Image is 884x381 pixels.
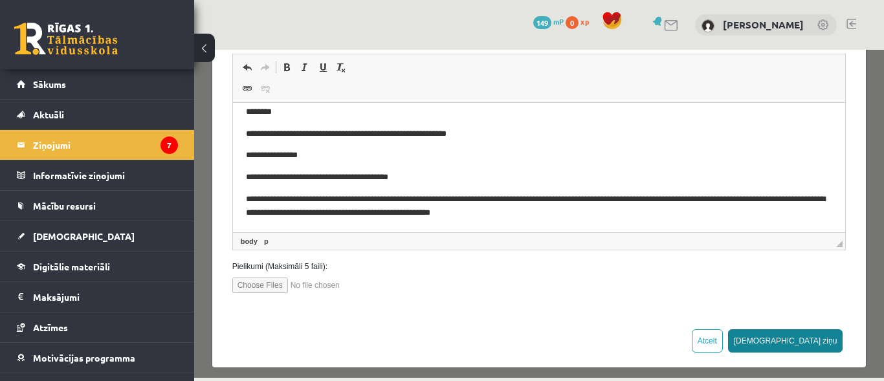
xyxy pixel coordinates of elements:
span: mP [553,16,564,27]
a: Link (Ctrl+K) [44,30,62,47]
legend: Maksājumi [33,282,178,312]
a: Maksājumi [17,282,178,312]
button: Atcelt [498,279,529,303]
i: 7 [160,136,178,154]
a: Aktuāli [17,100,178,129]
label: Pielikumi (Maksimāli 5 faili): [28,211,662,223]
span: Sākums [33,78,66,90]
span: Aktuāli [33,109,64,120]
a: Bold (Ctrl+B) [83,9,102,26]
a: Italic (Ctrl+I) [102,9,120,26]
a: Rīgas 1. Tālmācības vidusskola [14,23,118,55]
span: Mācību resursi [33,200,96,212]
a: Ziņojumi7 [17,130,178,160]
a: 0 xp [566,16,595,27]
a: body element [44,186,66,197]
button: [DEMOGRAPHIC_DATA] ziņu [534,279,649,303]
span: Motivācijas programma [33,352,135,364]
a: 149 mP [533,16,564,27]
a: Underline (Ctrl+U) [120,9,138,26]
img: Elīna Anna Zaķīte [702,19,714,32]
a: [PERSON_NAME] [723,18,804,31]
iframe: Editor, wiswyg-editor-47024994507560-1757921983-841 [39,53,652,182]
span: xp [580,16,589,27]
a: p element [67,186,77,197]
a: Mācību resursi [17,191,178,221]
a: [DEMOGRAPHIC_DATA] [17,221,178,251]
span: 149 [533,16,551,29]
a: Atzīmes [17,312,178,342]
a: Motivācijas programma [17,343,178,373]
span: Resize [642,191,648,197]
a: Remove Format [138,9,156,26]
span: [DEMOGRAPHIC_DATA] [33,230,135,242]
span: Digitālie materiāli [33,261,110,272]
span: 0 [566,16,579,29]
a: Informatīvie ziņojumi [17,160,178,190]
a: Unlink [62,30,80,47]
span: Atzīmes [33,321,68,333]
legend: Ziņojumi [33,130,178,160]
a: Digitālie materiāli [17,252,178,281]
legend: Informatīvie ziņojumi [33,160,178,190]
a: Sākums [17,69,178,99]
a: Undo (Ctrl+Z) [44,9,62,26]
a: Redo (Ctrl+Y) [62,9,80,26]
